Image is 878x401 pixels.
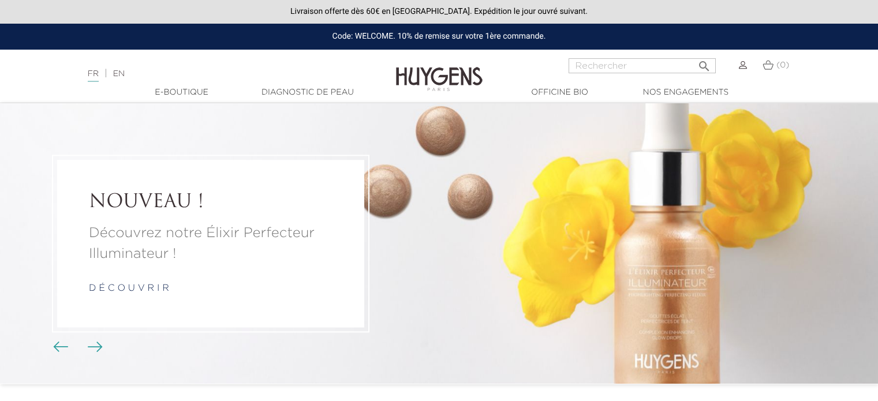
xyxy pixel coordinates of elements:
[58,339,95,356] div: Boutons du carrousel
[396,48,483,93] img: Huygens
[628,87,744,99] a: Nos engagements
[502,87,618,99] a: Officine Bio
[776,61,789,69] span: (0)
[124,87,240,99] a: E-Boutique
[250,87,365,99] a: Diagnostic de peau
[89,192,332,214] a: NOUVEAU !
[569,58,716,73] input: Rechercher
[113,70,125,78] a: EN
[88,70,99,82] a: FR
[89,223,332,264] a: Découvrez notre Élixir Perfecteur Illuminateur !
[697,56,711,70] i: 
[89,284,169,293] a: d é c o u v r i r
[694,55,715,70] button: 
[82,67,357,81] div: |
